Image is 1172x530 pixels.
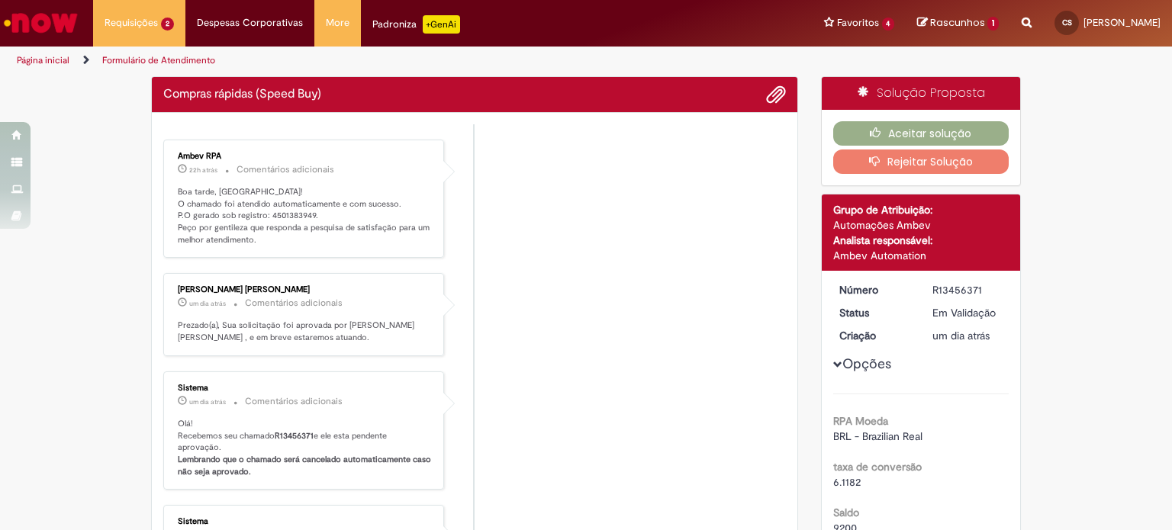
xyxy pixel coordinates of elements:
span: Despesas Corporativas [197,15,303,31]
ul: Trilhas de página [11,47,770,75]
span: um dia atrás [189,397,226,406]
b: Lembrando que o chamado será cancelado automaticamente caso não seja aprovado. [178,454,433,477]
p: Olá! Recebemos seu chamado e ele esta pendente aprovação. [178,418,432,478]
b: R13456371 [275,430,314,442]
span: [PERSON_NAME] [1083,16,1161,29]
b: taxa de conversão [833,460,922,474]
span: BRL - Brazilian Real [833,429,922,443]
span: Requisições [105,15,158,31]
span: um dia atrás [189,299,226,308]
span: um dia atrás [932,329,990,342]
div: R13456371 [932,282,1003,297]
time: 28/08/2025 09:56:52 [189,299,226,308]
time: 28/08/2025 09:50:32 [189,397,226,406]
div: Padroniza [372,15,460,34]
div: Sistema [178,517,432,526]
small: Comentários adicionais [237,163,334,176]
dt: Número [828,282,922,297]
small: Comentários adicionais [245,395,343,408]
div: Ambev Automation [833,248,1009,263]
dt: Criação [828,328,922,343]
a: Página inicial [17,54,69,66]
h2: Compras rápidas (Speed Buy) Histórico de tíquete [163,88,321,101]
b: RPA Moeda [833,414,888,428]
p: Prezado(a), Sua solicitação foi aprovada por [PERSON_NAME] [PERSON_NAME] , e em breve estaremos a... [178,320,432,343]
button: Adicionar anexos [766,85,786,104]
span: Favoritos [837,15,879,31]
b: Saldo [833,506,859,519]
button: Rejeitar Solução [833,149,1009,174]
div: Grupo de Atribuição: [833,202,1009,217]
span: Rascunhos [930,15,985,30]
div: [PERSON_NAME] [PERSON_NAME] [178,285,432,294]
p: Boa tarde, [GEOGRAPHIC_DATA]! O chamado foi atendido automaticamente e com sucesso. P.O gerado so... [178,186,432,246]
img: ServiceNow [2,8,80,38]
span: CS [1062,18,1072,27]
dt: Status [828,305,922,320]
span: 2 [161,18,174,31]
span: 1 [987,17,999,31]
div: Automações Ambev [833,217,1009,233]
div: Ambev RPA [178,152,432,161]
div: Analista responsável: [833,233,1009,248]
div: Sistema [178,384,432,393]
span: 4 [882,18,895,31]
a: Formulário de Atendimento [102,54,215,66]
p: +GenAi [423,15,460,34]
div: Solução Proposta [822,77,1021,110]
time: 28/08/2025 13:55:34 [189,165,217,175]
span: 6.1182 [833,475,861,489]
small: Comentários adicionais [245,297,343,310]
span: More [326,15,349,31]
div: 28/08/2025 09:50:21 [932,328,1003,343]
a: Rascunhos [917,16,999,31]
span: 22h atrás [189,165,217,175]
div: Em Validação [932,305,1003,320]
time: 28/08/2025 09:50:21 [932,329,990,342]
button: Aceitar solução [833,121,1009,146]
